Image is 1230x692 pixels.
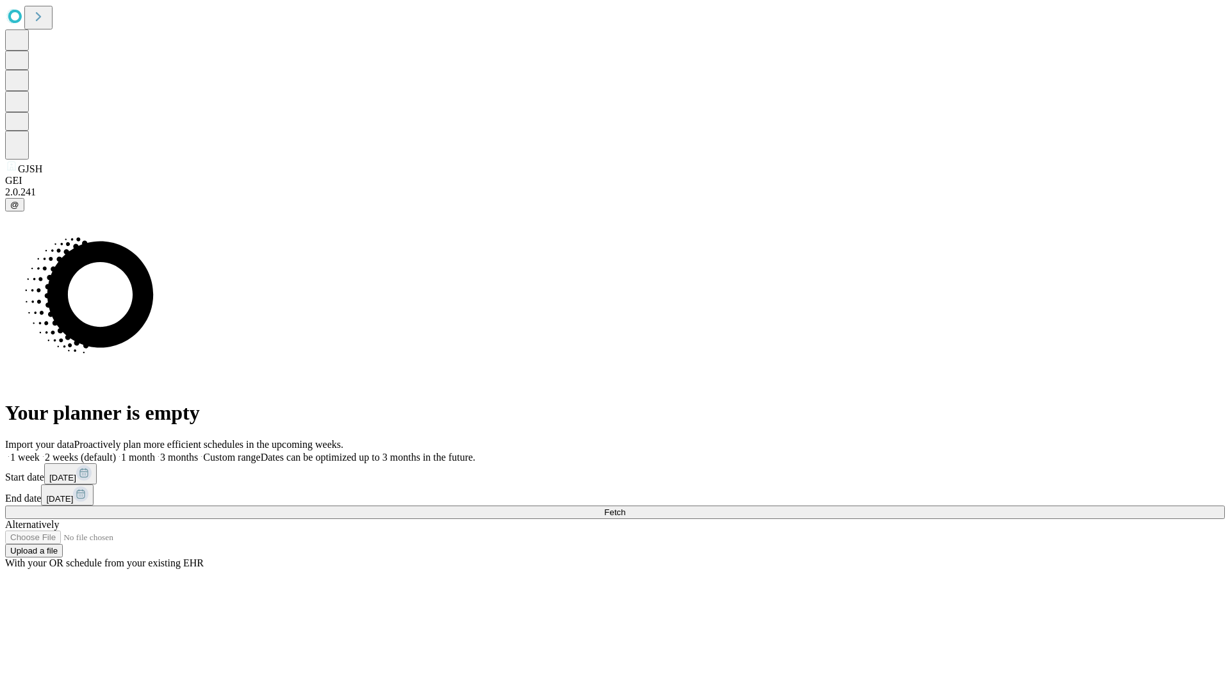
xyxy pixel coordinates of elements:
span: 2 weeks (default) [45,452,116,463]
span: Import your data [5,439,74,450]
span: Proactively plan more efficient schedules in the upcoming weeks. [74,439,343,450]
h1: Your planner is empty [5,401,1225,425]
span: [DATE] [49,473,76,482]
button: [DATE] [41,484,94,506]
span: Dates can be optimized up to 3 months in the future. [261,452,475,463]
div: 2.0.241 [5,186,1225,198]
button: [DATE] [44,463,97,484]
span: 3 months [160,452,198,463]
button: Fetch [5,506,1225,519]
button: @ [5,198,24,211]
span: Fetch [604,507,625,517]
span: GJSH [18,163,42,174]
span: 1 week [10,452,40,463]
div: Start date [5,463,1225,484]
span: Custom range [203,452,260,463]
span: @ [10,200,19,210]
span: With your OR schedule from your existing EHR [5,557,204,568]
span: Alternatively [5,519,59,530]
div: GEI [5,175,1225,186]
div: End date [5,484,1225,506]
button: Upload a file [5,544,63,557]
span: 1 month [121,452,155,463]
span: [DATE] [46,494,73,504]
